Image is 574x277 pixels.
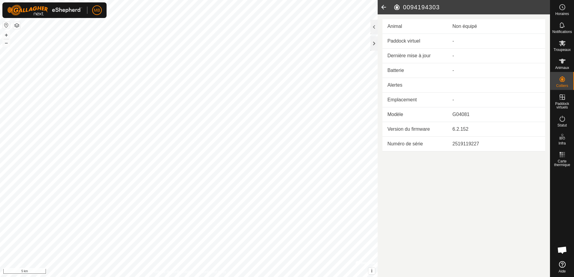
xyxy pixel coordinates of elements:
[452,23,540,30] div: Non équipé
[201,269,226,275] a: Contactez-nous
[382,78,448,93] td: Alertes
[554,48,571,52] span: Troupeaux
[452,126,540,133] div: 6.2.152
[552,102,572,109] span: Paddock virtuels
[555,12,569,16] span: Horaires
[452,38,454,43] app-display-virtual-paddock-transition: -
[452,140,540,147] div: 2519119227
[382,19,448,34] td: Animal
[552,30,572,34] span: Notifications
[382,34,448,49] td: Paddock virtuel
[368,268,375,274] button: i
[7,5,82,16] img: Logo Gallagher
[552,159,572,167] span: Carte thermique
[371,268,372,273] span: i
[557,124,567,127] span: Statut
[382,63,448,78] td: Batterie
[452,67,540,74] div: -
[382,137,448,151] td: Numéro de série
[382,49,448,63] td: Dernière mise à jour
[556,84,568,88] span: Colliers
[382,122,448,137] td: Version du firmware
[3,39,10,46] button: –
[550,259,574,276] a: Aide
[558,270,566,273] span: Aide
[3,22,10,29] button: Réinitialiser la carte
[452,96,540,103] div: -
[555,66,569,70] span: Animaux
[452,52,540,59] div: -
[13,22,20,29] button: Couches de carte
[553,241,571,259] div: Ouvrir le chat
[558,141,566,145] span: Infra
[452,111,540,118] div: G04081
[94,7,100,13] span: MB
[152,269,193,275] a: Politique de confidentialité
[382,107,448,122] td: Modèle
[382,93,448,107] td: Emplacement
[3,31,10,39] button: +
[393,4,550,11] h2: 0094194303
